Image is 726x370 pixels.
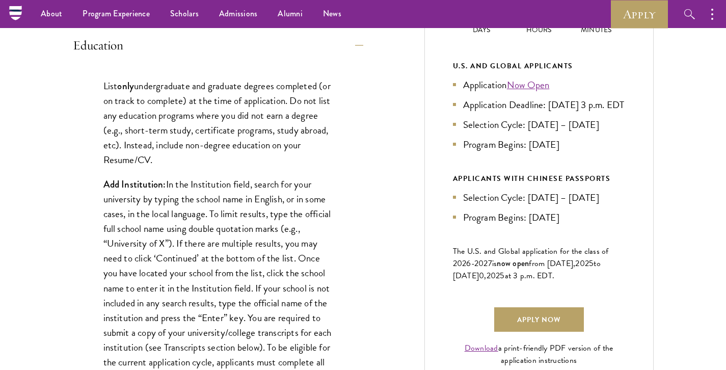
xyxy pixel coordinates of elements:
[575,257,589,270] span: 202
[507,77,550,92] a: Now Open
[453,245,609,270] span: The U.S. and Global application for the class of 202
[73,33,363,58] button: Education
[484,270,486,282] span: ,
[453,257,601,282] span: to [DATE]
[497,257,529,269] span: now open
[453,77,625,92] li: Application
[465,342,498,354] a: Download
[529,257,575,270] span: from [DATE],
[117,79,134,93] strong: only
[510,24,568,35] p: Hours
[479,270,484,282] span: 0
[500,270,504,282] span: 5
[103,177,166,191] strong: Add Institution:
[453,342,625,366] div: a print-friendly PDF version of the application instructions
[103,78,333,167] p: List undergraduate and graduate degrees completed (or on track to complete) at the time of applic...
[466,257,471,270] span: 6
[453,24,510,35] p: Days
[453,190,625,205] li: Selection Cycle: [DATE] – [DATE]
[453,117,625,132] li: Selection Cycle: [DATE] – [DATE]
[589,257,594,270] span: 5
[492,257,497,270] span: is
[568,24,625,35] p: Minutes
[453,210,625,225] li: Program Begins: [DATE]
[453,172,625,185] div: APPLICANTS WITH CHINESE PASSPORTS
[488,257,492,270] span: 7
[453,60,625,72] div: U.S. and Global Applicants
[505,270,555,282] span: at 3 p.m. EDT.
[453,97,625,112] li: Application Deadline: [DATE] 3 p.m. EDT
[487,270,500,282] span: 202
[453,137,625,152] li: Program Begins: [DATE]
[471,257,488,270] span: -202
[494,307,584,332] a: Apply Now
